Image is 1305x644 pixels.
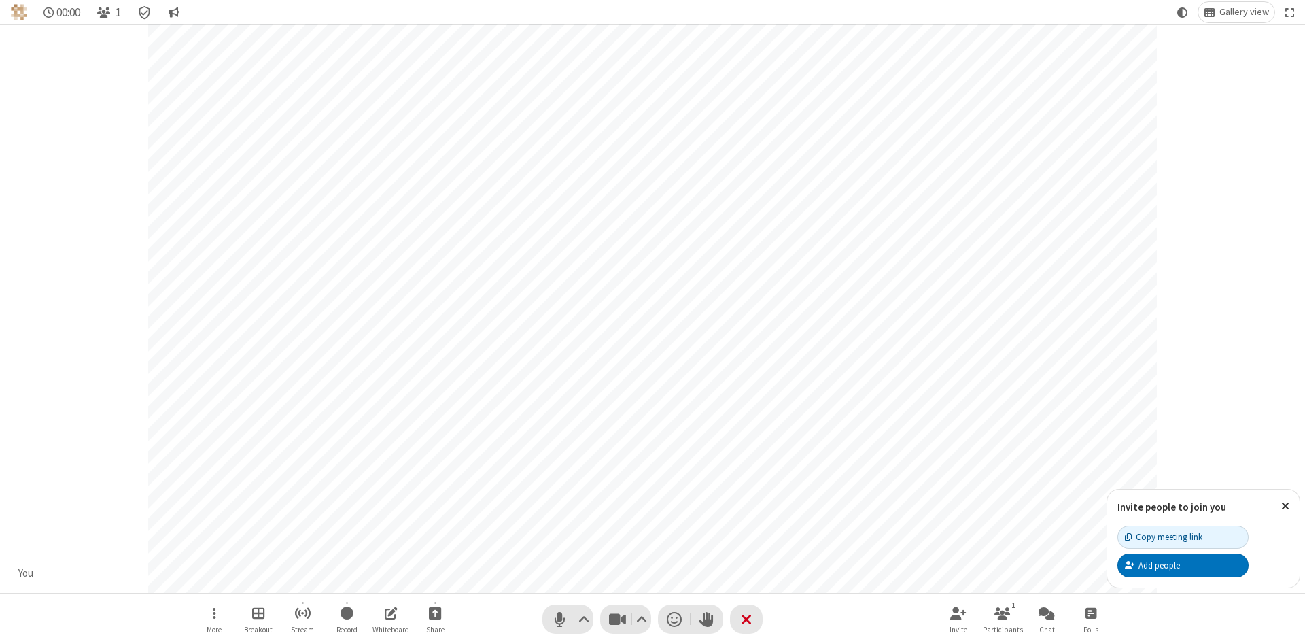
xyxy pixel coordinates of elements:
span: Participants [983,626,1023,634]
span: Record [336,626,358,634]
button: Audio settings [575,605,593,634]
button: Fullscreen [1280,2,1300,22]
span: Gallery view [1219,7,1269,18]
button: Open shared whiteboard [370,600,411,639]
button: Stop video (Alt+V) [600,605,651,634]
img: QA Selenium DO NOT DELETE OR CHANGE [11,4,27,20]
button: Start streaming [282,600,323,639]
div: Meeting details Encryption enabled [132,2,158,22]
span: Breakout [244,626,273,634]
button: Close popover [1271,490,1300,523]
button: End or leave meeting [730,605,763,634]
label: Invite people to join you [1117,501,1226,513]
span: Whiteboard [372,626,409,634]
button: Copy meeting link [1117,526,1249,549]
button: Video setting [633,605,651,634]
span: 00:00 [56,6,80,19]
button: Open participant list [91,2,126,22]
button: Conversation [162,2,184,22]
div: 1 [1008,599,1020,611]
button: Open chat [1026,600,1067,639]
button: Open menu [194,600,234,639]
button: Change layout [1198,2,1274,22]
span: Share [426,626,445,634]
button: Add people [1117,554,1249,577]
span: More [207,626,222,634]
span: Invite [950,626,967,634]
button: Mute (Alt+A) [542,605,593,634]
button: Start sharing [415,600,455,639]
div: Copy meeting link [1125,530,1202,543]
span: Polls [1083,626,1098,634]
button: Open participant list [982,600,1023,639]
button: Start recording [326,600,367,639]
span: 1 [116,6,121,19]
button: Open poll [1071,600,1111,639]
span: Chat [1039,626,1055,634]
div: Timer [38,2,86,22]
button: Send a reaction [658,605,691,634]
div: You [14,566,39,581]
button: Invite participants (Alt+I) [938,600,979,639]
span: Stream [291,626,314,634]
button: Raise hand [691,605,723,634]
button: Manage Breakout Rooms [238,600,279,639]
button: Using system theme [1172,2,1194,22]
